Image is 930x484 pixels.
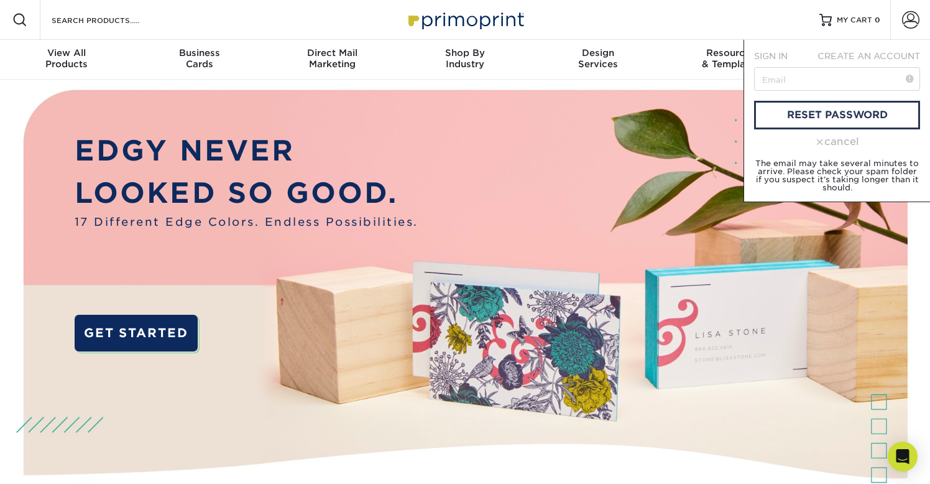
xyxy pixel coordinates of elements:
a: reset password [754,101,920,129]
div: cancel [754,134,920,149]
div: Services [532,47,665,70]
span: 17 Different Edge Colors. Endless Possibilities. [75,214,418,231]
small: The email may take several minutes to arrive. Please check your spam folder if you suspect it's t... [755,159,919,192]
a: GET STARTED [75,315,198,351]
input: SEARCH PRODUCTS..... [50,12,172,27]
p: EDGY NEVER [75,130,418,172]
p: LOOKED SO GOOD. [75,172,418,214]
a: BusinessCards [133,40,266,80]
span: Direct Mail [265,47,398,58]
div: Industry [398,47,532,70]
a: Resources& Templates [665,40,798,80]
span: 0 [875,16,880,24]
div: & Templates [665,47,798,70]
span: SIGN IN [754,51,788,61]
img: Primoprint [403,6,527,33]
a: DesignServices [532,40,665,80]
input: Email [754,67,920,91]
div: Cards [133,47,266,70]
div: Open Intercom Messenger [888,442,918,472]
span: CREATE AN ACCOUNT [817,51,920,61]
span: Design [532,47,665,58]
span: Business [133,47,266,58]
a: Shop ByIndustry [398,40,532,80]
div: Marketing [265,47,398,70]
a: Direct MailMarketing [265,40,398,80]
span: Shop By [398,47,532,58]
span: MY CART [837,15,872,26]
span: Resources [665,47,798,58]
